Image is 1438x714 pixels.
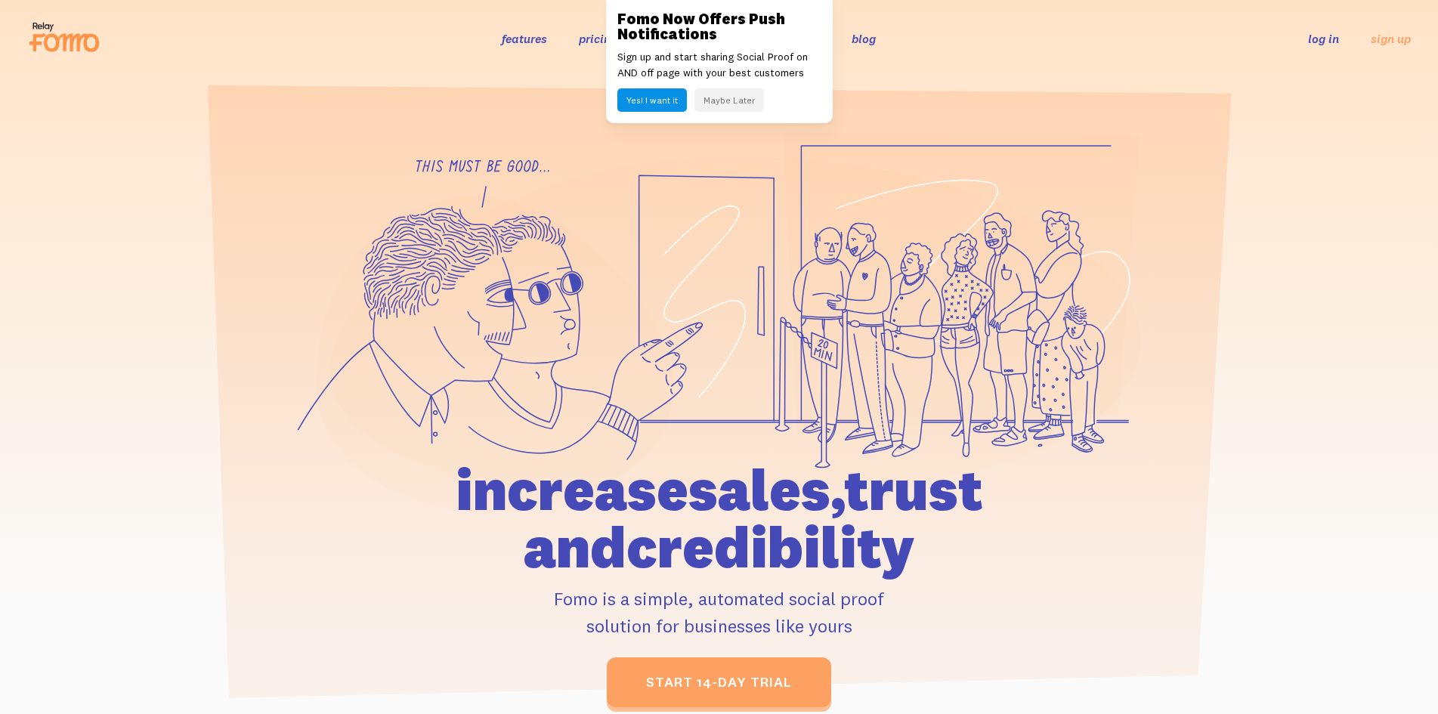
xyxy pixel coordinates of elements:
h3: Fomo Now Offers Push Notifications [617,11,821,42]
button: Maybe Later [694,88,764,112]
a: features [502,31,547,46]
a: pricing [579,31,617,46]
a: log in [1308,31,1339,46]
p: Fomo is a simple, automated social proof solution for businesses like yours [370,585,1069,639]
button: Yes! I want it [617,88,687,112]
h1: increase sales, trust and credibility [370,461,1069,576]
a: blog [852,31,876,46]
p: Sign up and start sharing Social Proof on AND off page with your best customers [617,49,821,81]
a: start 14-day trial [607,657,831,707]
a: sign up [1371,31,1411,47]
